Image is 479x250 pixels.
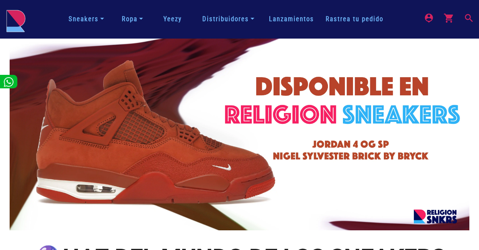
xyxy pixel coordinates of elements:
[320,14,389,24] a: Rastrea tu pedido
[119,12,146,26] a: Ropa
[199,12,257,26] a: Distribuidores
[263,14,320,24] a: Lanzamientos
[424,13,433,22] mat-icon: person_pin
[66,12,107,26] a: Sneakers
[6,10,25,29] a: logo
[158,14,188,24] a: Yeezy
[444,13,453,22] mat-icon: shopping_cart
[6,10,25,32] img: logo
[4,77,13,87] img: whatsappwhite.png
[464,13,473,22] mat-icon: search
